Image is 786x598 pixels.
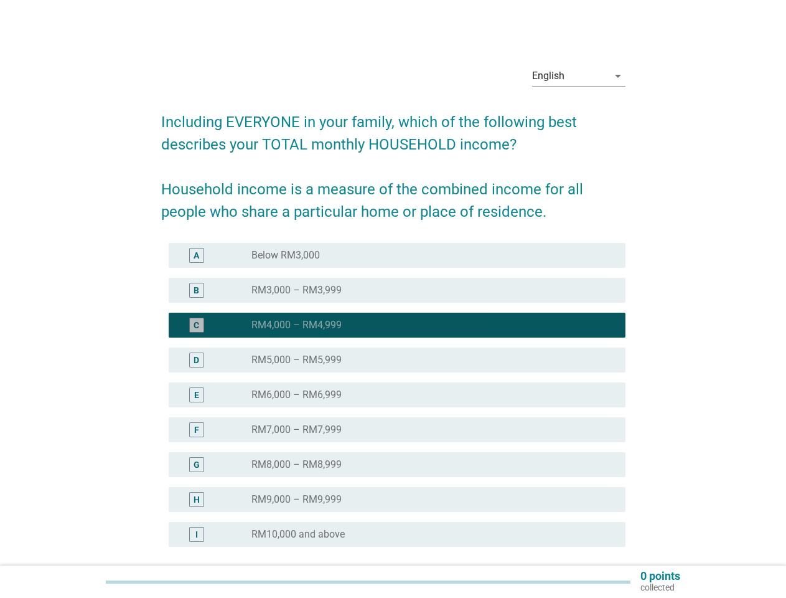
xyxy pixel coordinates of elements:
p: 0 points [640,571,680,582]
label: RM5,000 – RM5,999 [251,354,342,366]
p: collected [640,582,680,593]
div: H [194,493,200,506]
label: RM6,000 – RM6,999 [251,389,342,401]
div: B [194,284,199,297]
label: RM7,000 – RM7,999 [251,424,342,436]
label: RM4,000 – RM4,999 [251,319,342,331]
div: English [532,70,564,82]
div: A [194,249,199,262]
div: C [194,319,199,332]
div: E [194,389,199,402]
label: RM10,000 and above [251,528,345,541]
label: RM9,000 – RM9,999 [251,493,342,506]
h2: Including EVERYONE in your family, which of the following best describes your TOTAL monthly HOUSE... [161,98,625,223]
i: arrow_drop_down [611,69,625,83]
label: Below RM3,000 [251,249,320,262]
label: RM3,000 – RM3,999 [251,284,342,297]
div: I [195,528,198,541]
div: F [194,424,199,437]
div: G [194,458,200,472]
div: D [194,354,199,367]
label: RM8,000 – RM8,999 [251,458,342,471]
